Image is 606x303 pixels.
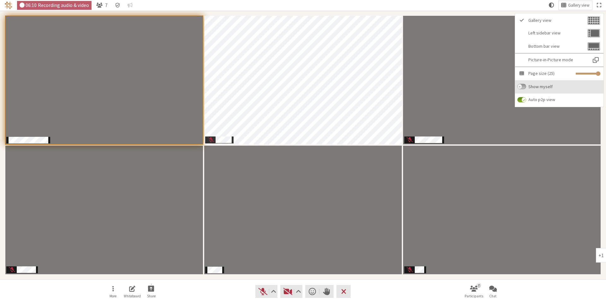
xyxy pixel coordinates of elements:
span: Page size (25) [528,71,574,76]
button: Bottom bar view [515,40,603,53]
label: Whether to show myself on the page (when not alone) [515,80,603,94]
button: Start video (Alt+V) [280,285,302,298]
button: Send a reaction [305,285,319,298]
span: Chat [489,294,496,298]
div: Meeting details Encryption enabled [112,1,123,10]
input: Gallery size slider [576,73,600,75]
button: Unmute (Alt+A) [255,285,277,298]
button: Open chat [484,283,502,300]
button: Fullscreen [594,1,604,10]
div: Control how many tiles to show on each page [515,67,603,80]
div: Audio & video [17,1,92,10]
img: Bottom bar view [587,42,600,51]
span: Participants [465,294,483,298]
button: Raise hand [319,285,334,298]
span: Share [147,294,156,298]
button: Open participant list [94,1,110,10]
button: Picture-in-Picture mode [515,53,603,67]
button: Open shared whiteboard [123,283,141,300]
button: Conversation [125,1,135,10]
button: Left sidebar view [515,27,603,40]
button: Open menu [104,283,122,300]
span: 7 [105,3,108,8]
button: Using system theme [546,1,556,10]
span: Gallery view [528,18,586,23]
span: Picture-in-Picture mode [528,58,587,62]
span: Recording audio & video [38,3,89,8]
button: Leave meeting [336,285,351,298]
span: Gallery view [568,3,590,8]
img: Iotum [5,2,12,9]
span: Auto p2p view [528,97,600,102]
span: More [110,294,116,298]
button: Gallery view [515,13,603,27]
button: Open participant list [465,283,483,300]
img: Gallery view [587,16,600,25]
span: Left sidebar view [528,31,586,35]
label: Auto switch to show large tile in a 2-person meeting [515,94,603,107]
button: Start sharing [142,283,160,300]
span: Whiteboard [124,294,141,298]
span: 06:10 [26,3,37,8]
div: 1 more participant in the meeting [598,253,604,258]
button: Video setting [294,285,302,298]
img: Left sidebar view [587,29,600,38]
div: 7 [476,282,481,288]
button: Open menu [559,1,592,10]
span: Show myself [528,84,600,89]
span: Bottom bar view [528,44,586,49]
button: Audio settings [269,285,277,298]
